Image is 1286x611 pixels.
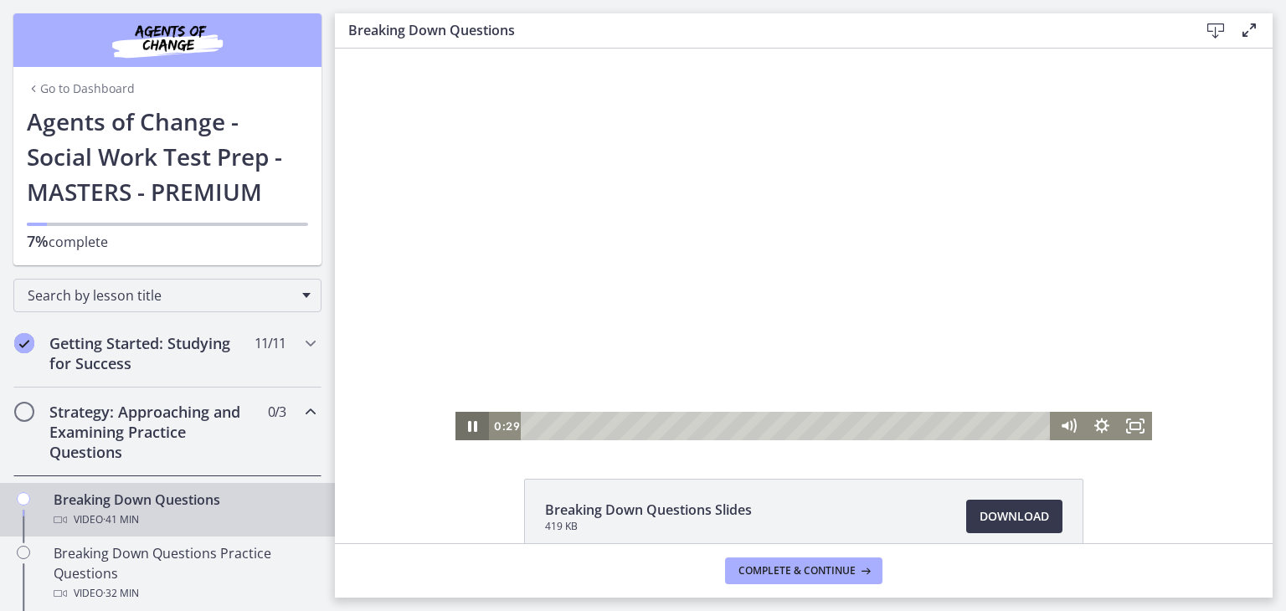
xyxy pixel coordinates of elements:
[784,363,817,392] button: Fullscreen
[335,49,1273,440] iframe: Video Lesson
[27,231,49,251] span: 7%
[54,583,315,603] div: Video
[49,402,254,462] h2: Strategy: Approaching and Examining Practice Questions
[27,80,135,97] a: Go to Dashboard
[717,363,750,392] button: Mute
[966,500,1062,533] a: Download
[28,286,294,305] span: Search by lesson title
[738,564,856,578] span: Complete & continue
[14,333,34,353] i: Completed
[545,500,752,520] span: Breaking Down Questions Slides
[54,490,315,530] div: Breaking Down Questions
[103,583,139,603] span: · 32 min
[27,104,308,209] h1: Agents of Change - Social Work Test Prep - MASTERS - PREMIUM
[255,333,285,353] span: 11 / 11
[27,231,308,252] p: complete
[67,20,268,60] img: Agents of Change Social Work Test Prep
[750,363,784,392] button: Show settings menu
[13,279,321,312] div: Search by lesson title
[103,510,139,530] span: · 41 min
[545,520,752,533] span: 419 KB
[54,543,315,603] div: Breaking Down Questions Practice Questions
[49,333,254,373] h2: Getting Started: Studying for Success
[268,402,285,422] span: 0 / 3
[54,510,315,530] div: Video
[725,557,882,584] button: Complete & continue
[980,506,1049,526] span: Download
[348,20,1172,40] h3: Breaking Down Questions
